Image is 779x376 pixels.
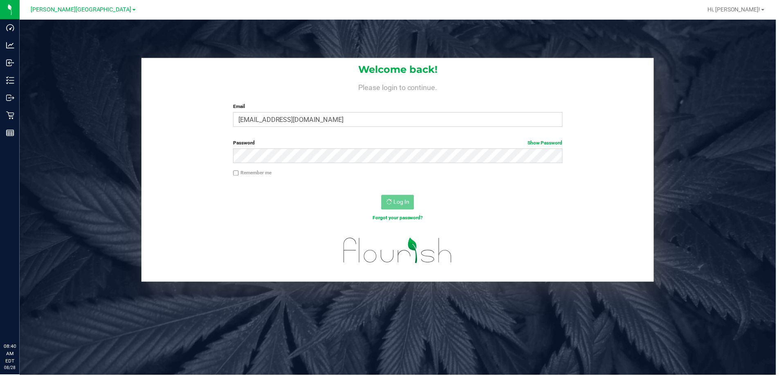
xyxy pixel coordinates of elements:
inline-svg: Inventory [6,77,14,85]
inline-svg: Reports [6,129,14,137]
p: 08/28 [4,366,16,372]
inline-svg: Analytics [6,41,14,50]
span: [PERSON_NAME][GEOGRAPHIC_DATA] [31,6,132,13]
a: Show Password [530,140,565,146]
inline-svg: Outbound [6,94,14,102]
inline-svg: Retail [6,112,14,120]
a: Forgot your password? [374,216,424,221]
inline-svg: Dashboard [6,24,14,32]
button: Log In [383,196,415,210]
span: Password [234,140,256,146]
h1: Welcome back! [142,65,656,75]
label: Email [234,103,565,110]
span: Log In [395,199,411,206]
h4: Please login to continue. [142,82,656,92]
p: 08:40 AM EDT [4,344,16,366]
label: Remember me [234,170,272,177]
span: Hi, [PERSON_NAME]! [710,6,763,13]
inline-svg: Inbound [6,59,14,67]
img: flourish_logo.svg [335,231,463,272]
input: Remember me [234,171,240,177]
